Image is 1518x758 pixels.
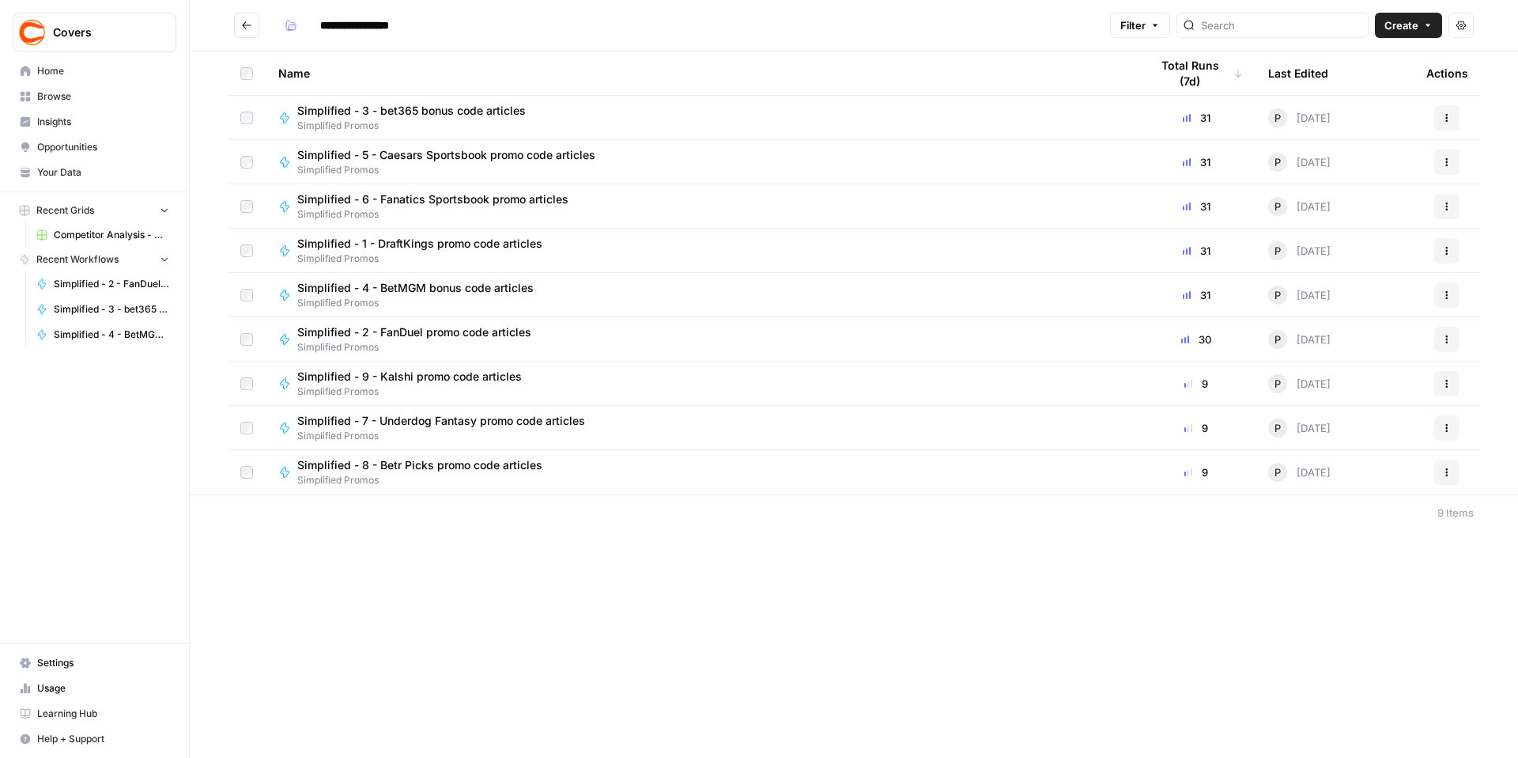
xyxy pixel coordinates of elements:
[1274,287,1281,303] span: P
[1274,199,1281,214] span: P
[13,13,176,52] button: Workspace: Covers
[37,140,169,154] span: Opportunities
[297,429,598,443] span: Simplified Promos
[1150,420,1243,436] div: 9
[1274,154,1281,170] span: P
[1384,17,1418,33] span: Create
[1150,332,1243,347] div: 30
[13,726,176,752] button: Help + Support
[1274,110,1281,126] span: P
[53,25,149,40] span: Covers
[1110,13,1170,38] button: Filter
[297,324,531,340] span: Simplified - 2 - FanDuel promo code articles
[278,236,1124,266] a: Simplified - 1 - DraftKings promo code articlesSimplified Promos
[1268,197,1331,216] div: [DATE]
[297,236,542,252] span: Simplified - 1 - DraftKings promo code articles
[13,160,176,185] a: Your Data
[18,18,47,47] img: Covers Logo
[278,103,1124,133] a: Simplified - 3 - bet365 bonus code articlesSimplified Promos
[37,89,169,104] span: Browse
[297,147,595,163] span: Simplified - 5 - Caesars Sportsbook promo code articles
[36,203,94,218] span: Recent Grids
[297,473,555,487] span: Simplified Promos
[13,650,176,676] a: Settings
[1268,330,1331,349] div: [DATE]
[13,701,176,726] a: Learning Hub
[37,656,169,670] span: Settings
[29,322,176,347] a: Simplified - 4 - BetMGM bonus code articles
[13,109,176,135] a: Insights
[13,676,176,701] a: Usage
[1150,154,1243,170] div: 31
[1150,287,1243,303] div: 31
[13,84,176,109] a: Browse
[297,163,608,177] span: Simplified Promos
[297,340,544,354] span: Simplified Promos
[1268,463,1331,482] div: [DATE]
[1375,13,1442,38] button: Create
[297,280,534,296] span: Simplified - 4 - BetMGM bonus code articles
[1120,17,1146,33] span: Filter
[1150,51,1243,95] div: Total Runs (7d)
[29,271,176,297] a: Simplified - 2 - FanDuel promo code articles
[1274,420,1281,436] span: P
[297,252,555,266] span: Simplified Promos
[1201,17,1361,33] input: Search
[297,119,538,133] span: Simplified Promos
[297,296,546,310] span: Simplified Promos
[278,51,1124,95] div: Name
[54,328,169,342] span: Simplified - 4 - BetMGM bonus code articles
[1150,464,1243,480] div: 9
[297,369,522,385] span: Simplified - 9 - Kalshi promo code articles
[36,252,119,267] span: Recent Workflows
[278,191,1124,222] a: Simplified - 6 - Fanatics Sportsbook promo articlesSimplified Promos
[1268,241,1331,260] div: [DATE]
[297,385,534,399] span: Simplified Promos
[37,681,169,695] span: Usage
[37,732,169,746] span: Help + Support
[278,457,1124,487] a: Simplified - 8 - Betr Picks promo code articlesSimplified Promos
[297,191,568,207] span: Simplified - 6 - Fanatics Sportsbook promo articles
[297,103,526,119] span: Simplified - 3 - bet365 bonus code articles
[13,59,176,84] a: Home
[1150,243,1243,259] div: 31
[1268,286,1331,305] div: [DATE]
[37,115,169,129] span: Insights
[1150,110,1243,126] div: 31
[1274,243,1281,259] span: P
[278,147,1124,177] a: Simplified - 5 - Caesars Sportsbook promo code articlesSimplified Promos
[297,207,581,222] span: Simplified Promos
[1150,376,1243,392] div: 9
[54,228,169,242] span: Competitor Analysis - URL Specific Grid
[29,297,176,322] a: Simplified - 3 - bet365 bonus code articles
[278,369,1124,399] a: Simplified - 9 - Kalshi promo code articlesSimplified Promos
[1150,199,1243,214] div: 31
[37,707,169,721] span: Learning Hub
[1268,51,1328,95] div: Last Edited
[278,280,1124,310] a: Simplified - 4 - BetMGM bonus code articlesSimplified Promos
[234,13,259,38] button: Go back
[1437,505,1474,521] div: 9 Items
[1274,376,1281,392] span: P
[1274,332,1281,347] span: P
[29,222,176,248] a: Competitor Analysis - URL Specific Grid
[297,413,585,429] span: Simplified - 7 - Underdog Fantasy promo code articles
[37,64,169,78] span: Home
[37,165,169,180] span: Your Data
[1268,419,1331,438] div: [DATE]
[1268,153,1331,172] div: [DATE]
[54,277,169,291] span: Simplified - 2 - FanDuel promo code articles
[13,199,176,222] button: Recent Grids
[13,248,176,271] button: Recent Workflows
[1268,108,1331,127] div: [DATE]
[54,302,169,316] span: Simplified - 3 - bet365 bonus code articles
[13,135,176,160] a: Opportunities
[1426,51,1468,95] div: Actions
[1274,464,1281,480] span: P
[1268,374,1331,393] div: [DATE]
[278,324,1124,354] a: Simplified - 2 - FanDuel promo code articlesSimplified Promos
[278,413,1124,443] a: Simplified - 7 - Underdog Fantasy promo code articlesSimplified Promos
[297,457,542,473] span: Simplified - 8 - Betr Picks promo code articles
